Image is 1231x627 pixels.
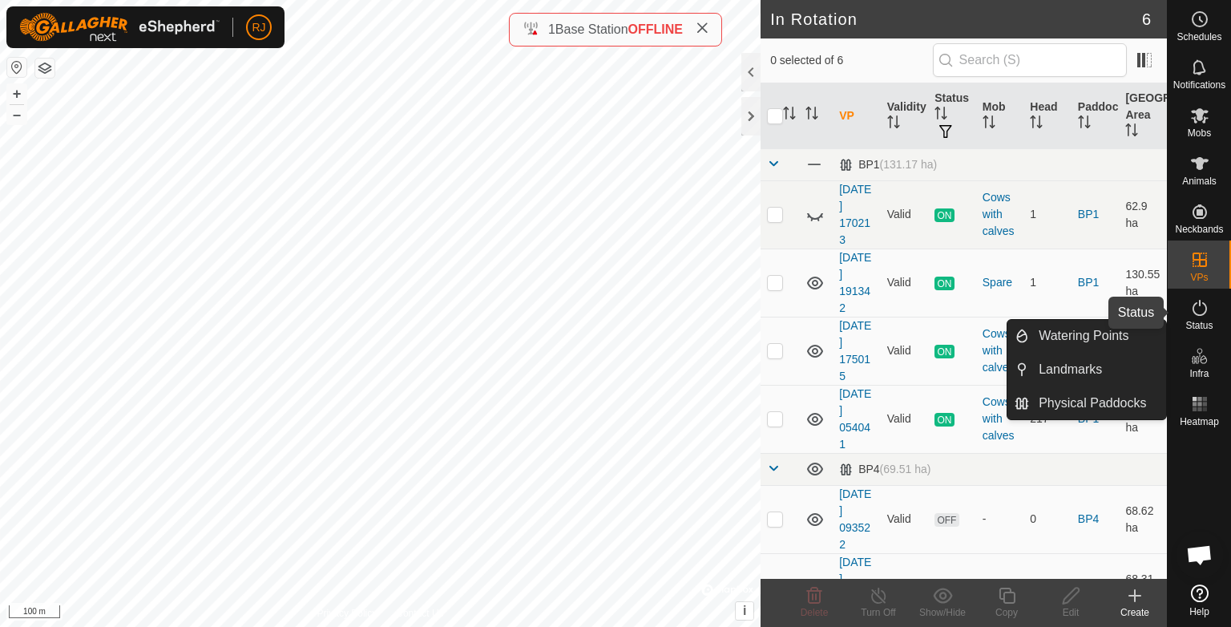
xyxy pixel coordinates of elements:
[1072,83,1120,149] th: Paddock
[19,13,220,42] img: Gallagher Logo
[1023,180,1072,249] td: 1
[1168,578,1231,623] a: Help
[881,485,929,553] td: Valid
[1029,320,1166,352] a: Watering Points
[1078,208,1099,220] a: BP1
[839,556,871,619] a: [DATE] 122303
[7,105,26,124] button: –
[1180,417,1219,427] span: Heatmap
[1023,249,1072,317] td: 1
[1078,512,1099,525] a: BP4
[881,553,929,621] td: Valid
[805,109,818,122] p-sorticon: Activate to sort
[1119,485,1167,553] td: 68.62 ha
[7,58,26,77] button: Reset Map
[1029,387,1166,419] a: Physical Paddocks
[1173,80,1225,90] span: Notifications
[933,43,1127,77] input: Search (S)
[1119,553,1167,621] td: 68.31 ha
[881,385,929,453] td: Valid
[1030,118,1043,131] p-sorticon: Activate to sort
[1119,83,1167,149] th: [GEOGRAPHIC_DATA] Area
[910,605,975,620] div: Show/Hide
[1189,607,1209,617] span: Help
[7,84,26,103] button: +
[983,326,1018,376] div: Cows with calves
[839,158,937,172] div: BP1
[1142,7,1151,31] span: 6
[1039,394,1146,413] span: Physical Paddocks
[846,605,910,620] div: Turn Off
[928,83,976,149] th: Status
[1039,360,1102,379] span: Landmarks
[881,249,929,317] td: Valid
[770,10,1142,29] h2: In Rotation
[839,183,871,246] a: [DATE] 170213
[1175,225,1223,234] span: Neckbands
[934,277,954,290] span: ON
[1078,276,1099,289] a: BP1
[934,208,954,222] span: ON
[983,394,1018,444] div: Cows with calves
[983,274,1018,291] div: Spare
[1189,369,1209,378] span: Infra
[1190,273,1208,282] span: VPs
[396,606,443,621] a: Contact Us
[1119,317,1167,385] td: 62.75 ha
[548,22,555,36] span: 1
[1007,320,1166,352] li: Watering Points
[770,52,932,69] span: 0 selected of 6
[934,345,954,358] span: ON
[881,180,929,249] td: Valid
[1007,354,1166,386] li: Landmarks
[1103,605,1167,620] div: Create
[839,319,871,382] a: [DATE] 175015
[1119,180,1167,249] td: 62.9 ha
[743,604,746,617] span: i
[839,487,871,551] a: [DATE] 093522
[983,189,1018,240] div: Cows with calves
[1023,83,1072,149] th: Head
[1029,354,1166,386] a: Landmarks
[839,387,871,451] a: [DATE] 054041
[1039,326,1128,346] span: Watering Points
[801,607,829,618] span: Delete
[1125,126,1138,139] p-sorticon: Activate to sort
[1078,118,1091,131] p-sorticon: Activate to sort
[833,83,881,149] th: VP
[1188,128,1211,138] span: Mobs
[1119,249,1167,317] td: 130.55 ha
[555,22,628,36] span: Base Station
[35,59,54,78] button: Map Layers
[1039,605,1103,620] div: Edit
[628,22,683,36] span: OFFLINE
[983,118,995,131] p-sorticon: Activate to sort
[887,118,900,131] p-sorticon: Activate to sort
[839,251,871,314] a: [DATE] 191342
[1176,531,1224,579] a: Open chat
[1007,387,1166,419] li: Physical Paddocks
[983,511,1018,528] div: -
[736,602,753,620] button: i
[1182,176,1217,186] span: Animals
[1023,485,1072,553] td: 0
[317,606,377,621] a: Privacy Policy
[976,83,1024,149] th: Mob
[934,109,947,122] p-sorticon: Activate to sort
[881,317,929,385] td: Valid
[1185,321,1213,330] span: Status
[252,19,265,36] span: RJ
[934,513,959,527] span: OFF
[783,109,796,122] p-sorticon: Activate to sort
[881,83,929,149] th: Validity
[1177,32,1221,42] span: Schedules
[880,463,931,475] span: (69.51 ha)
[880,158,938,171] span: (131.17 ha)
[934,413,954,427] span: ON
[1023,317,1072,385] td: 1
[975,605,1039,620] div: Copy
[1023,553,1072,621] td: 0
[839,463,930,476] div: BP4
